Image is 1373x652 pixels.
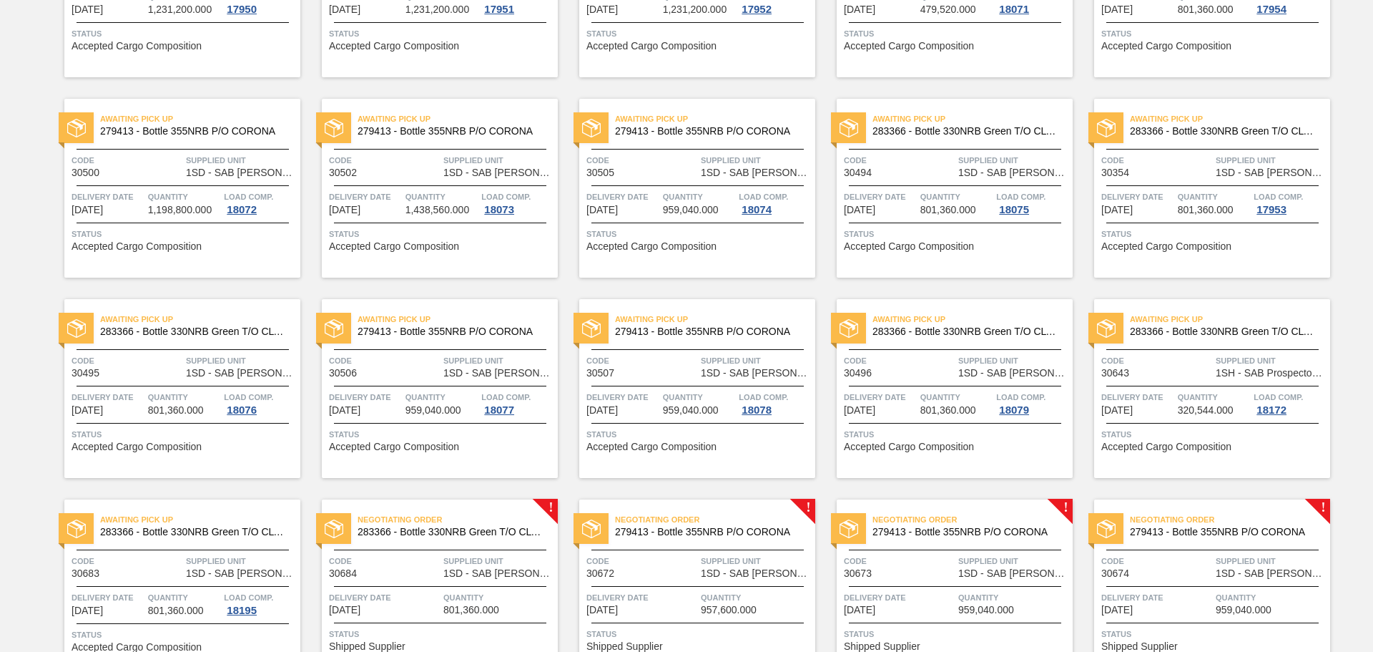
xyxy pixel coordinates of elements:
span: Code [329,153,440,167]
span: Status [844,26,1069,41]
a: Load Comp.18072 [224,190,297,215]
span: 279413 - Bottle 355NRB P/O CORONA [615,126,804,137]
span: Accepted Cargo Composition [1101,442,1231,452]
span: Awaiting Pick Up [615,312,815,326]
span: Delivery Date [1101,390,1174,404]
a: Load Comp.18078 [739,390,812,416]
span: 08/14/2025 [329,405,360,416]
span: Quantity [148,190,221,204]
span: 801,360.000 [148,405,204,416]
span: 30502 [329,167,357,178]
span: Status [72,628,297,642]
span: 1SD - SAB Rosslyn Brewery [1216,167,1327,178]
span: 08/22/2025 [329,605,360,615]
span: 30643 [1101,368,1129,379]
span: Status [329,227,554,241]
span: Quantity [958,590,1069,605]
span: Status [329,26,554,41]
span: Negotiating Order [615,512,815,527]
img: status [582,119,601,137]
span: Code [844,354,955,368]
span: Accepted Cargo Composition [72,41,202,52]
a: Load Comp.18079 [996,390,1069,416]
a: statusAwaiting Pick Up279413 - Bottle 355NRB P/O CORONACode30500Supplied Unit1SD - SAB [PERSON_NA... [43,99,300,278]
img: status [1097,520,1116,538]
span: Quantity [920,390,993,404]
span: 959,040.000 [1216,605,1271,615]
span: Awaiting Pick Up [100,312,300,326]
span: Delivery Date [844,590,955,605]
span: Code [844,153,955,167]
span: Code [329,554,440,568]
span: Delivery Date [329,390,402,404]
span: Code [586,153,697,167]
span: 283366 - Bottle 330NRB Green T/O CLT Booster [872,126,1061,137]
span: Supplied Unit [443,554,554,568]
span: 1SD - SAB Rosslyn Brewery [958,368,1069,379]
a: Load Comp.18077 [481,390,554,416]
span: 30495 [72,368,99,379]
span: 08/16/2025 [1101,405,1133,416]
img: status [840,520,858,538]
span: Status [586,627,812,641]
span: Supplied Unit [958,554,1069,568]
span: 801,360.000 [920,205,976,215]
a: statusAwaiting Pick Up283366 - Bottle 330NRB Green T/O CLT BoosterCode30495Supplied Unit1SD - SAB... [43,299,300,478]
span: 08/13/2025 [586,205,618,215]
a: Load Comp.17953 [1254,190,1327,215]
span: 1,438,560.000 [405,205,470,215]
span: Code [586,354,697,368]
span: Quantity [1178,390,1251,404]
span: 283366 - Bottle 330NRB Green T/O CLT Booster [1130,126,1319,137]
span: 959,040.000 [663,405,719,416]
span: Accepted Cargo Composition [844,442,974,452]
div: 18071 [996,4,1032,15]
span: Quantity [920,190,993,204]
div: 18195 [224,605,260,616]
img: status [1097,319,1116,338]
span: Delivery Date [586,390,659,404]
span: Delivery Date [844,390,917,404]
img: status [325,119,343,137]
span: Code [844,554,955,568]
span: 283366 - Bottle 330NRB Green T/O CLT Booster [358,527,546,537]
div: 17952 [739,4,774,15]
span: Quantity [701,590,812,605]
span: 959,040.000 [663,205,719,215]
span: Status [72,26,297,41]
img: status [582,319,601,338]
span: Supplied Unit [1216,153,1327,167]
span: Status [844,227,1069,241]
span: Delivery Date [1101,190,1174,204]
div: 17953 [1254,204,1289,215]
span: Load Comp. [481,390,531,404]
span: Supplied Unit [958,354,1069,368]
span: 279413 - Bottle 355NRB P/O CORONA [615,326,804,337]
span: 801,360.000 [443,605,499,615]
a: Load Comp.18073 [481,190,554,215]
span: 1SD - SAB Rosslyn Brewery [701,368,812,379]
span: 1,198,800.000 [148,205,212,215]
span: Status [586,26,812,41]
span: Awaiting Pick Up [872,312,1073,326]
span: 279413 - Bottle 355NRB P/O CORONA [615,527,804,537]
span: 283366 - Bottle 330NRB Green T/O CLT Booster [872,326,1061,337]
div: 18077 [481,404,517,416]
span: Quantity [443,590,554,605]
img: status [67,319,86,338]
div: 17954 [1254,4,1289,15]
span: Negotiating Order [1130,512,1330,527]
a: Load Comp.18074 [739,190,812,215]
span: 08/10/2025 [844,4,875,15]
span: 279413 - Bottle 355NRB P/O CORONA [1130,527,1319,537]
span: 1SD - SAB Rosslyn Brewery [701,167,812,178]
span: 08/22/2025 [586,605,618,615]
span: Negotiating Order [872,512,1073,527]
img: status [67,520,86,538]
div: 18072 [224,204,260,215]
a: statusAwaiting Pick Up279413 - Bottle 355NRB P/O CORONACode30505Supplied Unit1SD - SAB [PERSON_NA... [558,99,815,278]
span: Negotiating Order [358,512,558,527]
span: Code [72,354,182,368]
span: Code [329,354,440,368]
span: Status [329,427,554,442]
